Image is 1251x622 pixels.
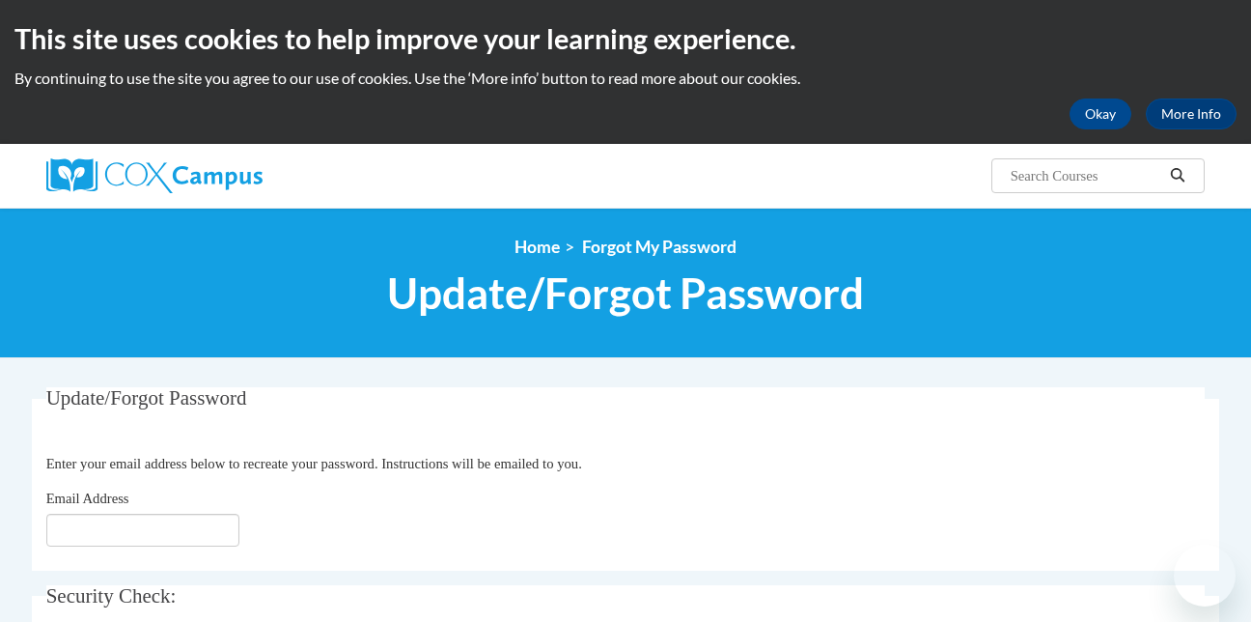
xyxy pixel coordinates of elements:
[1009,164,1163,187] input: Search Courses
[14,68,1237,89] p: By continuing to use the site you agree to our use of cookies. Use the ‘More info’ button to read...
[46,584,177,608] span: Security Check:
[582,237,737,257] span: Forgot My Password
[387,268,864,319] span: Update/Forgot Password
[46,491,129,506] span: Email Address
[46,514,239,547] input: Email
[14,19,1237,58] h2: This site uses cookies to help improve your learning experience.
[46,158,413,193] a: Cox Campus
[1174,545,1236,607] iframe: Button to launch messaging window
[46,456,582,471] span: Enter your email address below to recreate your password. Instructions will be emailed to you.
[514,237,560,257] a: Home
[46,158,263,193] img: Cox Campus
[1070,99,1131,129] button: Okay
[1146,99,1237,129] a: More Info
[46,386,247,410] span: Update/Forgot Password
[1163,164,1192,187] button: Search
